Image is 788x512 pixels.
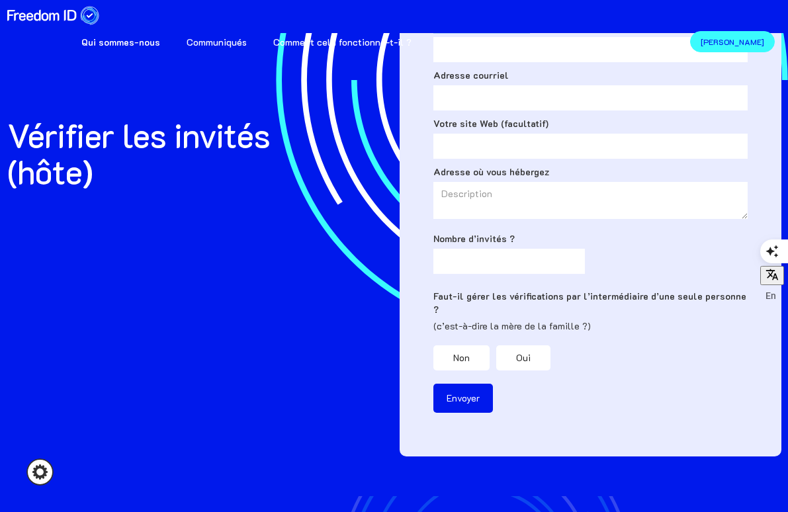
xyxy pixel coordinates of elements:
a: Paramètres des cookies [26,458,54,486]
font: Comment cela fonctionne-t-il ? [273,36,412,48]
strong: ONG et aidants [438,36,505,48]
a: Comment cela fonctionne-t-il ? [260,26,425,56]
a: ONG et aidants [425,26,518,56]
strong: Bénévoles et hôtes [591,36,677,48]
div: Oui [516,351,531,364]
label: Adresse courriel [433,69,748,82]
label: Adresse où vous hébergez [433,165,748,179]
a: Bénévoles et hôtes [578,26,690,56]
input: Envoyer [433,384,493,413]
label: Faut-il gérer les vérifications par l’intermédiaire d’une seule personne ? [433,290,748,316]
a: [PERSON_NAME] [690,31,775,52]
div: Non [453,351,470,364]
a: Communiqués [173,26,260,56]
label: Nombre d’invités ? [433,232,586,245]
label: Votre site Web (facultatif) [433,117,748,130]
a: Qui sommes-nous [68,26,173,56]
strong: Qui sommes-nous [81,36,160,48]
strong: Réfugié [531,36,564,48]
div: (c’est-à-dire la mère de la famille ?) [433,320,748,333]
h1: Vérifier les invités (hôte) [7,117,389,190]
font: Communiqués [187,36,247,48]
a: Réfugié [518,26,578,56]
